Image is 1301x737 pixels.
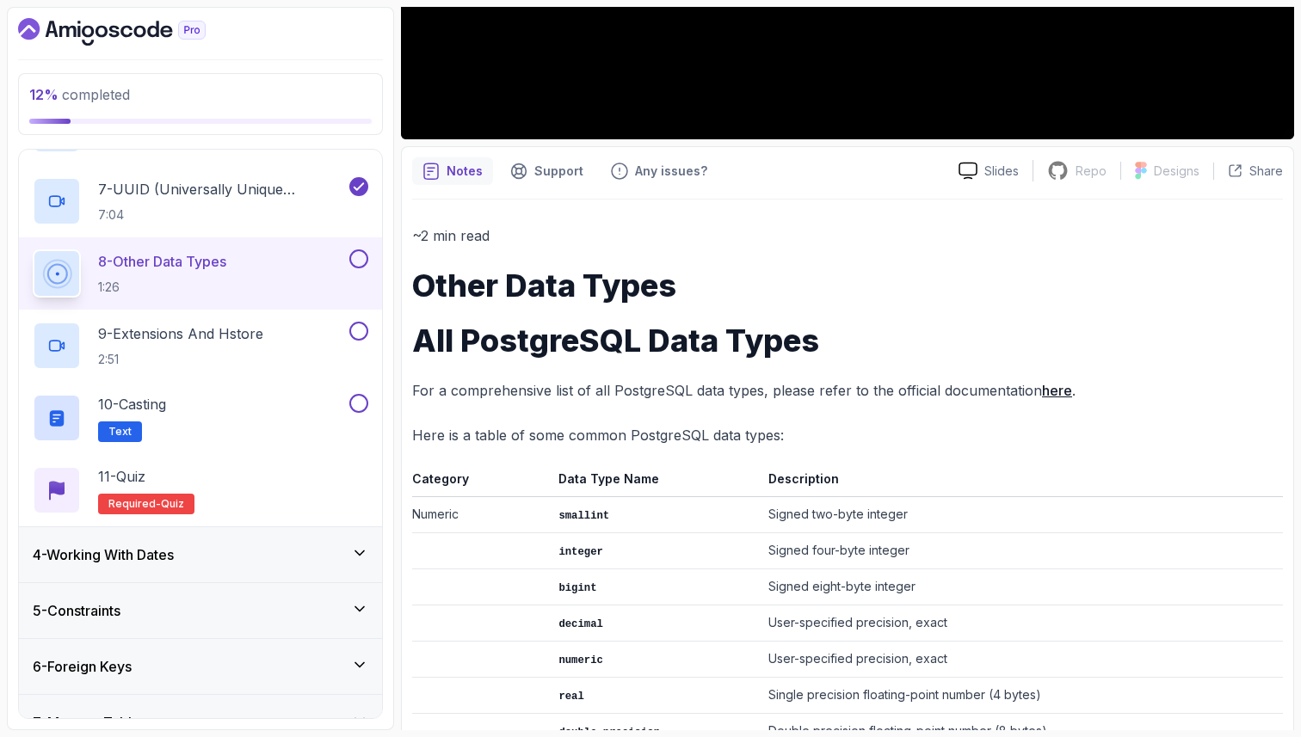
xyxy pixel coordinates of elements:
[33,466,368,514] button: 11-QuizRequired-quiz
[761,568,1283,605] td: Signed eight-byte integer
[33,322,368,370] button: 9-Extensions And Hstore2:51
[447,163,483,180] p: Notes
[1042,382,1072,399] a: here
[1213,163,1283,180] button: Share
[761,532,1283,568] td: Signed four-byte integer
[98,206,346,224] p: 7:04
[98,394,166,415] p: 10 - Casting
[945,162,1033,180] a: Slides
[761,677,1283,713] td: Single precision floating-point number (4 bytes)
[412,224,1283,248] p: ~2 min read
[1249,163,1283,180] p: Share
[33,656,132,677] h3: 6 - Foreign Keys
[558,618,602,630] code: decimal
[33,600,120,621] h3: 5 - Constraints
[108,425,132,439] span: Text
[500,157,594,185] button: Support button
[161,497,184,511] span: quiz
[29,86,130,103] span: completed
[98,351,263,368] p: 2:51
[33,544,174,565] h3: 4 - Working With Dates
[534,163,583,180] p: Support
[761,496,1283,532] td: Signed two-byte integer
[98,466,145,487] p: 11 - Quiz
[98,179,346,200] p: 7 - UUID (Universally Unique Identifier)
[412,468,552,497] th: Category
[412,323,1283,358] h1: All PostgreSQL Data Types
[412,157,493,185] button: notes button
[412,496,552,532] td: Numeric
[19,527,382,582] button: 4-Working With Dates
[19,583,382,638] button: 5-Constraints
[98,279,226,296] p: 1:26
[558,510,609,522] code: smallint
[98,251,226,272] p: 8 - Other Data Types
[33,394,368,442] button: 10-CastingText
[984,163,1019,180] p: Slides
[98,323,263,344] p: 9 - Extensions And Hstore
[33,712,147,733] h3: 7 - Manage Tables
[558,546,602,558] code: integer
[1076,163,1107,180] p: Repo
[412,268,1283,303] h1: Other Data Types
[558,691,583,703] code: real
[29,86,59,103] span: 12 %
[558,582,596,594] code: bigint
[761,641,1283,677] td: User-specified precision, exact
[108,497,161,511] span: Required-
[412,378,1283,402] p: For a comprehensive list of all PostgreSQL data types, please refer to the official documentation .
[33,249,368,298] button: 8-Other Data Types1:26
[558,654,602,666] code: numeric
[761,605,1283,641] td: User-specified precision, exact
[18,18,245,46] a: Dashboard
[1154,163,1199,180] p: Designs
[761,468,1283,497] th: Description
[19,639,382,694] button: 6-Foreign Keys
[635,163,707,180] p: Any issues?
[552,468,761,497] th: Data Type Name
[601,157,718,185] button: Feedback button
[412,423,1283,447] p: Here is a table of some common PostgreSQL data types:
[33,177,368,225] button: 7-UUID (Universally Unique Identifier)7:04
